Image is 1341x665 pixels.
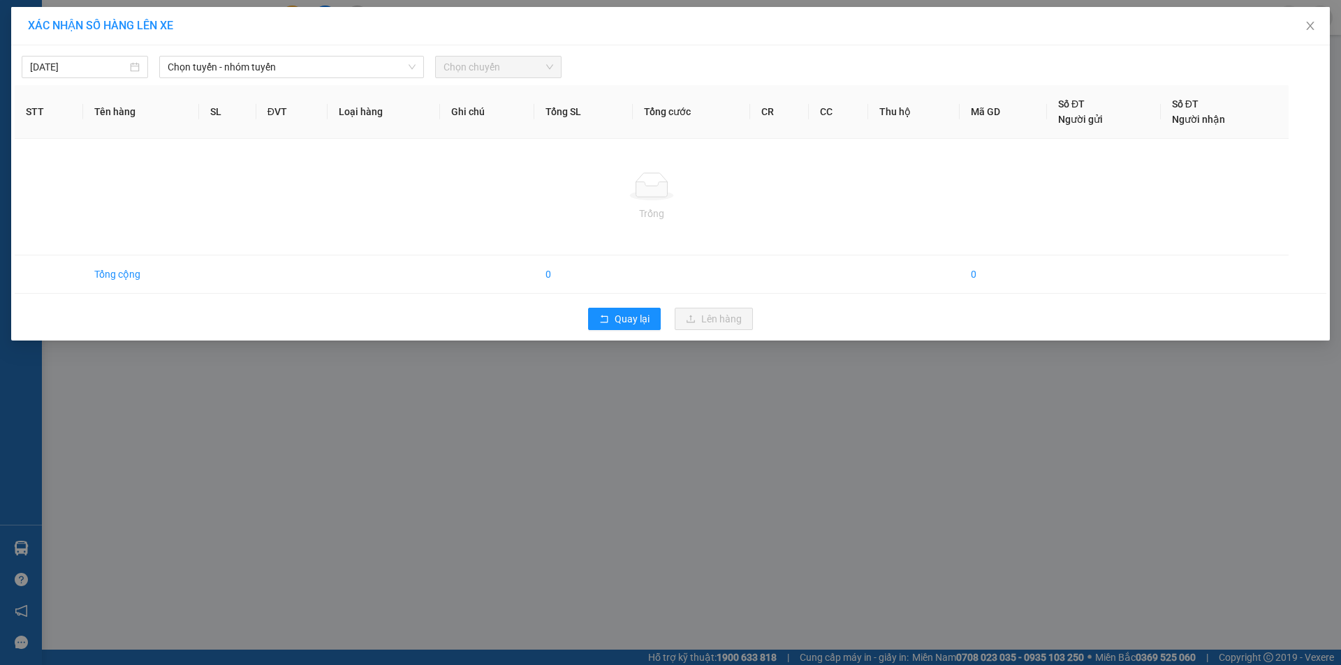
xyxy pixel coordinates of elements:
span: TRẠM XE BUÝT ÔNG BẦU [12,82,120,155]
div: Trống [26,206,1277,221]
th: ĐVT [256,85,328,139]
div: 0989707375 [133,60,275,80]
td: Tổng cộng [83,255,199,294]
button: uploadLên hàng [675,308,753,330]
div: 0919837507 [12,62,124,82]
input: 13/09/2025 [30,59,127,75]
button: Close [1291,7,1330,46]
th: Tên hàng [83,85,199,139]
td: 0 [960,255,1047,294]
td: 0 [534,255,633,294]
span: Nhận: [133,12,167,27]
th: CC [809,85,868,139]
span: Người nhận [1172,114,1225,125]
div: BX [PERSON_NAME] [12,12,124,45]
th: Tổng cước [633,85,750,139]
th: STT [15,85,83,139]
span: XÁC NHẬN SỐ HÀNG LÊN XE [28,19,173,32]
th: SL [199,85,256,139]
th: Ghi chú [440,85,535,139]
th: Loại hàng [328,85,440,139]
div: CÔ THỦY [12,45,124,62]
span: Người gửi [1058,114,1103,125]
th: Thu hộ [868,85,959,139]
div: [GEOGRAPHIC_DATA] [133,12,275,43]
th: CR [750,85,809,139]
button: rollbackQuay lại [588,308,661,330]
span: Chọn tuyến - nhóm tuyến [168,57,416,77]
span: Gửi: [12,13,34,28]
span: Số ĐT [1058,98,1085,110]
span: DĐ: [12,89,32,104]
span: Quay lại [615,311,650,327]
span: close [1305,20,1316,31]
span: Số ĐT [1172,98,1199,110]
th: Tổng SL [534,85,633,139]
th: Mã GD [960,85,1047,139]
div: CHỊ KHOA [133,43,275,60]
span: Chọn chuyến [444,57,553,77]
span: rollback [599,314,609,325]
span: down [408,63,416,71]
